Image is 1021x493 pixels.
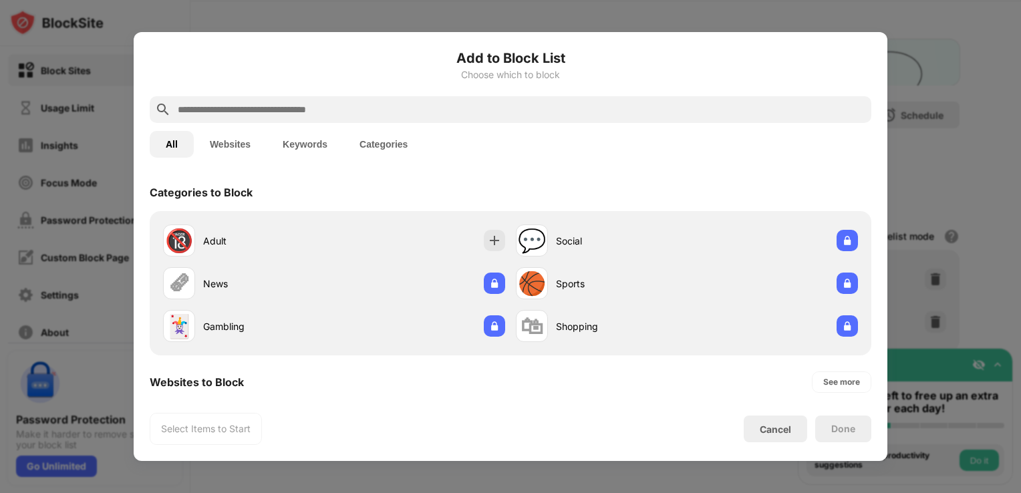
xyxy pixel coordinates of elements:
[518,227,546,255] div: 💬
[165,227,193,255] div: 🔞
[161,422,251,436] div: Select Items to Start
[150,186,253,199] div: Categories to Block
[521,313,543,340] div: 🛍
[556,277,687,291] div: Sports
[343,131,424,158] button: Categories
[165,313,193,340] div: 🃏
[203,319,334,333] div: Gambling
[150,131,194,158] button: All
[556,319,687,333] div: Shopping
[518,270,546,297] div: 🏀
[556,234,687,248] div: Social
[150,375,244,389] div: Websites to Block
[194,131,267,158] button: Websites
[831,424,855,434] div: Done
[760,424,791,435] div: Cancel
[155,102,171,118] img: search.svg
[823,375,860,389] div: See more
[203,277,334,291] div: News
[203,234,334,248] div: Adult
[150,48,871,68] h6: Add to Block List
[150,69,871,80] div: Choose which to block
[168,270,190,297] div: 🗞
[267,131,343,158] button: Keywords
